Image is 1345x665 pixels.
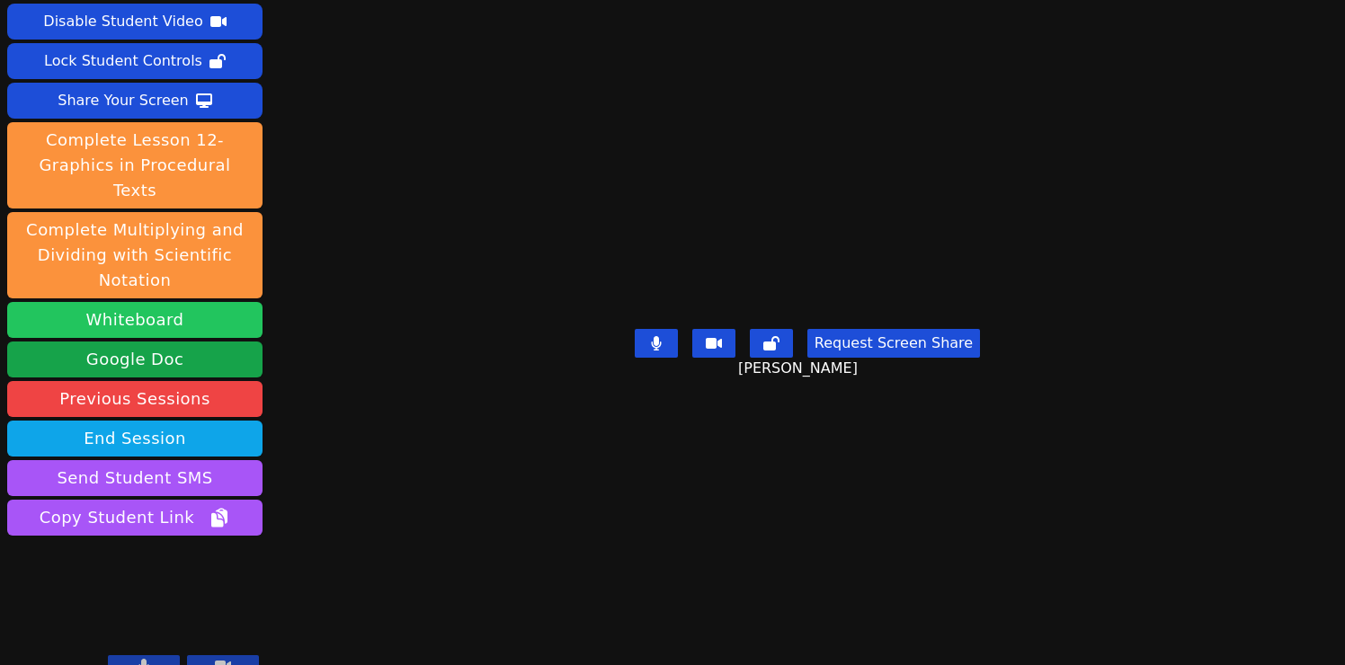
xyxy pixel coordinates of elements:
button: Request Screen Share [807,329,980,358]
span: Copy Student Link [40,505,230,530]
button: Share Your Screen [7,83,263,119]
button: Complete Lesson 12- Graphics in Procedural Texts [7,122,263,208]
button: Disable Student Video [7,4,263,40]
div: Lock Student Controls [44,47,202,75]
button: Whiteboard [7,302,263,338]
div: Disable Student Video [43,7,202,36]
div: Share Your Screen [58,86,189,115]
a: Previous Sessions [7,381,263,417]
a: Google Doc [7,341,263,377]
button: Copy Student Link [7,500,263,536]
span: [PERSON_NAME] [738,358,862,379]
button: Send Student SMS [7,460,263,496]
button: Complete Multiplying and Dividing with Scientific Notation [7,212,263,298]
button: End Session [7,421,263,457]
button: Lock Student Controls [7,43,263,79]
